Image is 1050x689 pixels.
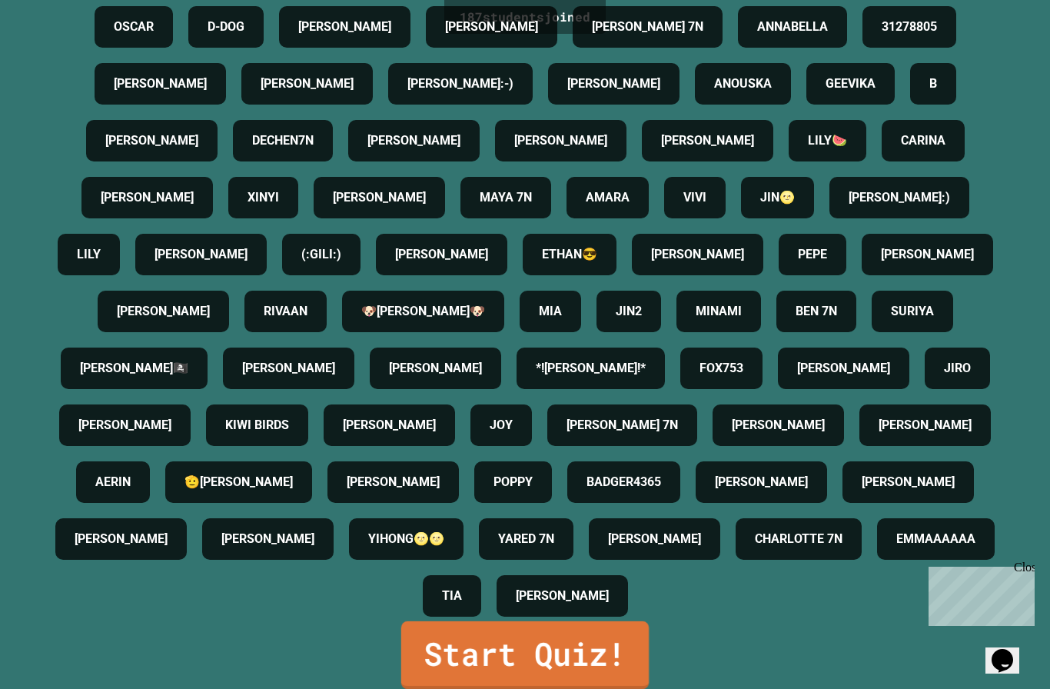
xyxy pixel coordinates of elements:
h4: TIA [442,587,462,605]
h4: [PERSON_NAME] [114,75,207,93]
h4: CARINA [901,131,945,150]
h4: [PERSON_NAME] [608,530,701,548]
iframe: chat widget [985,627,1035,674]
h4: LILY [77,245,101,264]
h4: OSCAR [114,18,154,36]
h4: CHARLOTTE 7N [755,530,842,548]
h4: [PERSON_NAME] [567,75,660,93]
h4: DECHEN7N [252,131,314,150]
h4: [PERSON_NAME] [242,359,335,378]
h4: [PERSON_NAME] [298,18,391,36]
h4: KIWI BIRDS [225,416,289,434]
h4: [PERSON_NAME] [221,530,314,548]
h4: (:GILI:) [301,245,341,264]
h4: 🐶[PERSON_NAME]🐶 [361,302,485,321]
h4: [PERSON_NAME] [155,245,248,264]
h4: [PERSON_NAME] [395,245,488,264]
h4: [PERSON_NAME] [389,359,482,378]
h4: D-DOG [208,18,244,36]
h4: LILY🍉 [808,131,847,150]
h4: B [929,75,937,93]
h4: AERIN [95,473,131,491]
h4: [PERSON_NAME] [797,359,890,378]
h4: YIHONG🌝🌝 [368,530,444,548]
h4: PEPE [798,245,827,264]
h4: [PERSON_NAME] [261,75,354,93]
h4: ANNABELLA [757,18,828,36]
h4: [PERSON_NAME] [75,530,168,548]
div: Chat with us now!Close [6,6,106,98]
h4: [PERSON_NAME] [367,131,460,150]
h4: [PERSON_NAME] [117,302,210,321]
h4: [PERSON_NAME] [105,131,198,150]
h4: [PERSON_NAME] 7N [567,416,678,434]
h4: 31278805 [882,18,937,36]
h4: [PERSON_NAME] [445,18,538,36]
h4: [PERSON_NAME] [862,473,955,491]
h4: ANOUSKA [714,75,772,93]
h4: RIVAAN [264,302,307,321]
iframe: chat widget [922,561,1035,626]
h4: [PERSON_NAME] [879,416,972,434]
h4: MINAMI [696,302,742,321]
h4: [PERSON_NAME] [333,188,426,207]
h4: ETHAN😎 [542,245,597,264]
h4: [PERSON_NAME]🏴‍☠️ [80,359,188,378]
h4: [PERSON_NAME] [715,473,808,491]
h4: GEEVIKA [826,75,876,93]
h4: POPPY [493,473,533,491]
h4: 🫡[PERSON_NAME] [184,473,293,491]
h4: FOX753 [699,359,743,378]
h4: VIVI [683,188,706,207]
h4: [PERSON_NAME]:) [849,188,950,207]
h4: [PERSON_NAME] 7N [592,18,703,36]
h4: MAYA 7N [480,188,532,207]
h4: [PERSON_NAME] [661,131,754,150]
h4: [PERSON_NAME] [651,245,744,264]
a: Start Quiz! [401,621,649,689]
h4: JIN2 [616,302,642,321]
h4: JOY [490,416,513,434]
h4: EMMAAAAAA [896,530,975,548]
h4: BADGER4365 [586,473,661,491]
h4: *![PERSON_NAME]!* [536,359,646,378]
h4: YARED 7N [498,530,554,548]
h4: SURIYA [891,302,934,321]
h4: [PERSON_NAME] [516,587,609,605]
h4: JIRO [944,359,971,378]
h4: [PERSON_NAME] [343,416,436,434]
h4: [PERSON_NAME]:-) [407,75,513,93]
h4: JIN🌝 [760,188,795,207]
h4: BEN 7N [796,302,837,321]
h4: [PERSON_NAME] [101,188,194,207]
h4: AMARA [586,188,630,207]
h4: [PERSON_NAME] [347,473,440,491]
h4: [PERSON_NAME] [78,416,171,434]
h4: [PERSON_NAME] [881,245,974,264]
h4: [PERSON_NAME] [514,131,607,150]
h4: [PERSON_NAME] [732,416,825,434]
h4: MIA [539,302,562,321]
h4: XINYI [248,188,279,207]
